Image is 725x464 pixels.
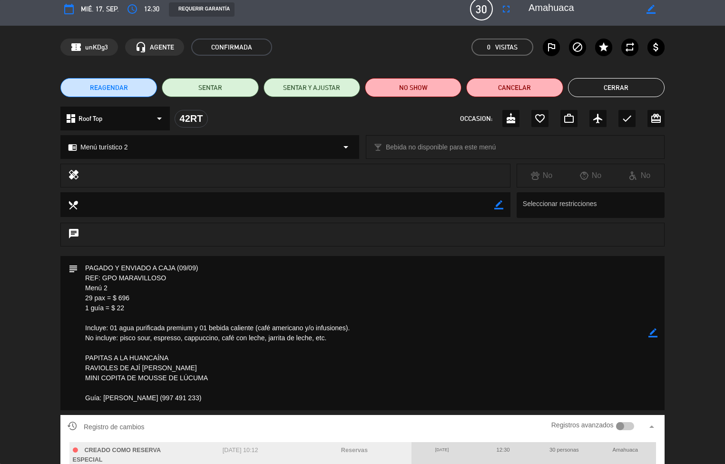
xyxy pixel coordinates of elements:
button: NO SHOW [365,78,461,97]
i: cake [505,113,517,124]
div: No [517,169,566,182]
i: border_color [647,5,656,14]
i: arrow_drop_down [154,113,165,124]
i: border_color [648,328,657,337]
span: AGENTE [150,42,174,53]
span: Roof Top [78,113,102,124]
i: work_outline [563,113,575,124]
i: healing [68,169,79,182]
span: CONFIRMADA [191,39,272,56]
span: [DATE] 10:12 [223,447,258,454]
i: chrome_reader_mode [68,143,77,152]
i: calendar_today [63,3,75,15]
i: block [572,41,583,53]
i: headset_mic [135,41,147,53]
button: access_time [124,0,141,18]
div: No [566,169,615,182]
label: Registros avanzados [551,420,614,431]
span: OCCASION: [460,113,492,124]
i: card_giftcard [650,113,662,124]
button: Cancelar [466,78,563,97]
i: local_bar [373,143,382,152]
i: airplanemode_active [592,113,604,124]
i: subject [68,263,78,274]
button: SENTAR [162,78,258,97]
button: fullscreen [498,0,515,18]
button: SENTAR Y AJUSTAR [264,78,360,97]
span: Amahuaca [613,447,638,453]
i: chat [68,228,79,241]
button: calendar_today [60,0,78,18]
i: check [621,113,633,124]
span: CREADO COMO RESERVA ESPECIAL [73,447,161,464]
span: 30 personas [549,447,579,453]
span: Bebida no disponible para este menú [386,142,496,153]
span: unKDg3 [85,42,108,53]
i: dashboard [65,113,77,124]
i: attach_money [650,41,662,53]
i: local_dining [68,199,78,210]
span: Reservas [341,447,368,454]
span: mié. 17, sep. [81,3,119,15]
span: [DATE] [435,447,449,452]
i: star [598,41,609,53]
i: favorite_border [534,113,546,124]
div: REQUERIR GARANTÍA [169,2,235,17]
div: No [615,169,664,182]
span: REAGENDAR [90,83,128,93]
i: repeat [624,41,636,53]
span: 12:30 [496,447,509,453]
i: arrow_drop_up [646,421,657,433]
i: arrow_drop_down [340,141,352,153]
span: Registro de cambios [68,421,145,433]
span: 0 [487,42,490,53]
button: REAGENDAR [60,78,157,97]
i: border_color [494,200,503,209]
button: Cerrar [568,78,665,97]
div: 42RT [175,110,208,128]
i: fullscreen [500,3,512,15]
i: access_time [127,3,138,15]
i: outlined_flag [546,41,557,53]
span: confirmation_number [70,41,82,53]
span: 12:30 [144,3,159,15]
span: Menú turístico 2 [80,142,128,153]
em: Visitas [495,42,518,53]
